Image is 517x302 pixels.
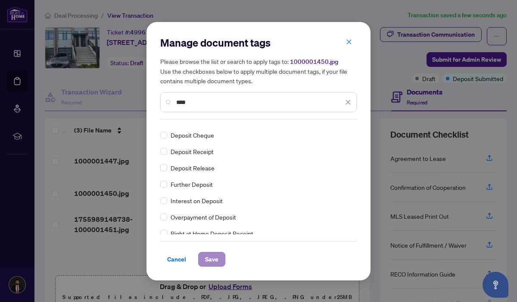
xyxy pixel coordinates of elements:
span: 1000001450.jpg [290,58,338,66]
button: Save [198,252,225,267]
span: Right at Home Deposit Receipt [171,229,253,238]
span: Deposit Receipt [171,147,214,156]
button: Open asap [483,272,508,298]
h2: Manage document tags [160,36,357,50]
span: Overpayment of Deposit [171,212,236,222]
span: Further Deposit [171,179,213,189]
span: Cancel [167,252,186,266]
span: Interest on Deposit [171,196,223,205]
button: Cancel [160,252,193,267]
span: close [345,99,351,105]
h5: Please browse the list or search to apply tags to: Use the checkboxes below to apply multiple doc... [160,57,357,85]
span: close [346,39,352,45]
span: Deposit Cheque [171,130,214,140]
span: Save [205,252,218,266]
span: Deposit Release [171,163,215,173]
